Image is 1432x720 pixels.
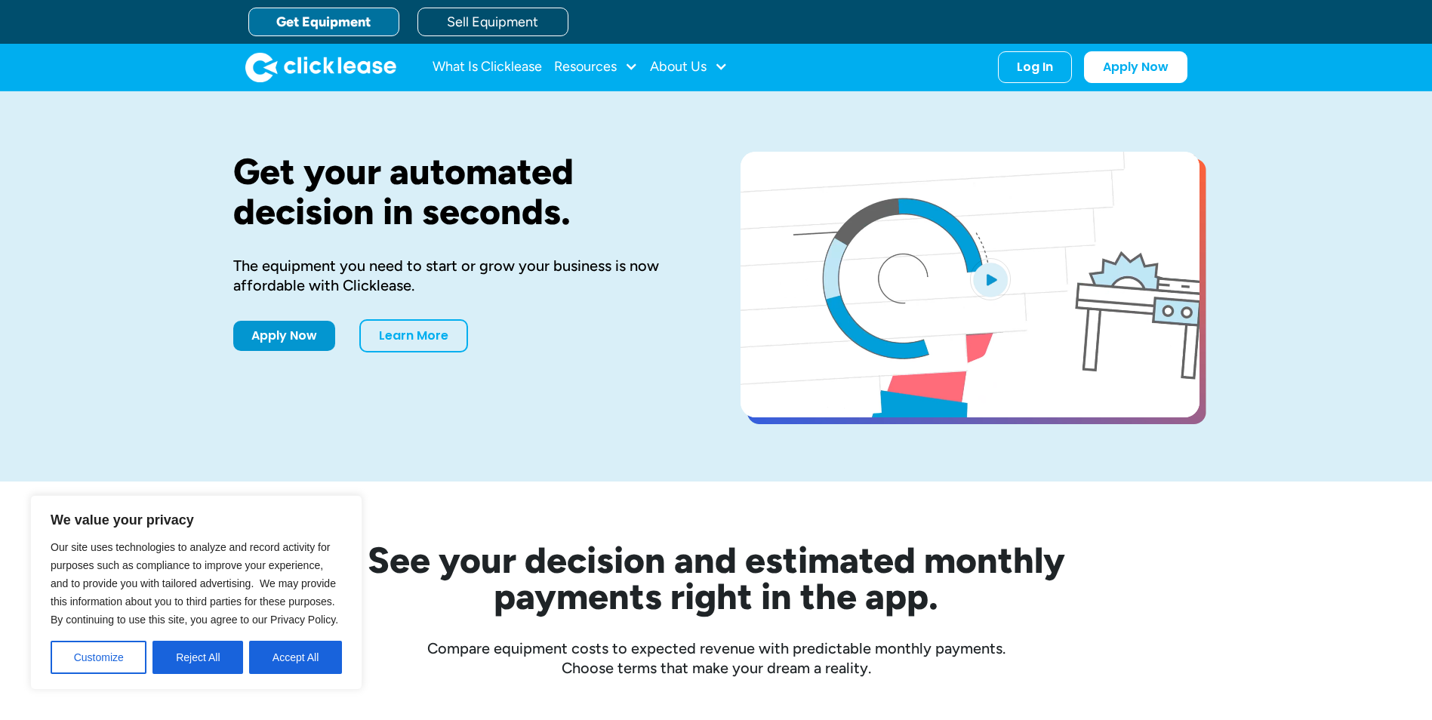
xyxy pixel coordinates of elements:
p: We value your privacy [51,511,342,529]
h2: See your decision and estimated monthly payments right in the app. [294,542,1139,614]
div: About Us [650,52,728,82]
a: Learn More [359,319,468,352]
div: Compare equipment costs to expected revenue with predictable monthly payments. Choose terms that ... [233,638,1199,678]
a: home [245,52,396,82]
a: open lightbox [741,152,1199,417]
div: We value your privacy [30,495,362,690]
img: Clicklease logo [245,52,396,82]
a: Sell Equipment [417,8,568,36]
div: Log In [1017,60,1053,75]
button: Accept All [249,641,342,674]
img: Blue play button logo on a light blue circular background [970,258,1011,300]
a: Apply Now [1084,51,1187,83]
a: What Is Clicklease [433,52,542,82]
h1: Get your automated decision in seconds. [233,152,692,232]
div: The equipment you need to start or grow your business is now affordable with Clicklease. [233,256,692,295]
span: Our site uses technologies to analyze and record activity for purposes such as compliance to impr... [51,541,338,626]
a: Apply Now [233,321,335,351]
button: Customize [51,641,146,674]
button: Reject All [152,641,243,674]
div: Resources [554,52,638,82]
a: Get Equipment [248,8,399,36]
